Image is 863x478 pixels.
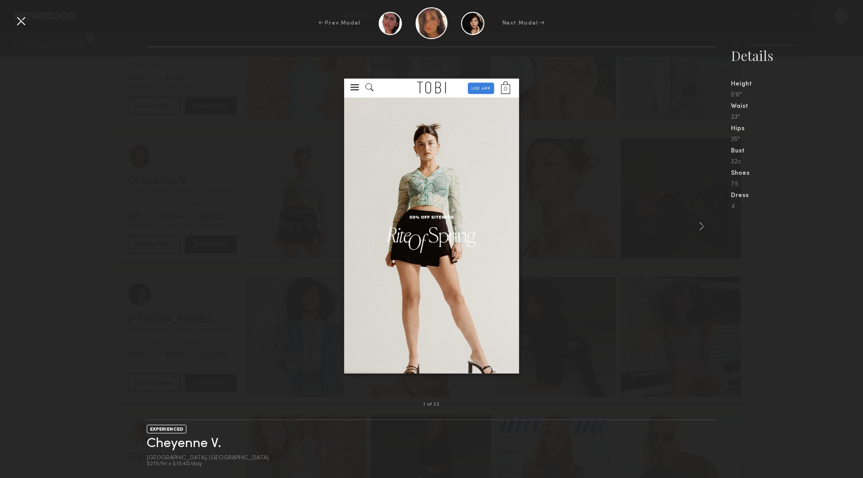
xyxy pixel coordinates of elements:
div: Bust [731,148,863,154]
div: Details [731,46,863,65]
div: ← Prev Model [318,19,360,27]
div: $215/hr • $1540/day [147,461,269,467]
div: [GEOGRAPHIC_DATA], [GEOGRAPHIC_DATA] [147,455,269,461]
div: Waist [731,103,863,110]
div: 32c [731,159,863,165]
div: Hips [731,126,863,132]
div: Height [731,81,863,87]
div: 23" [731,114,863,121]
div: Dress [731,193,863,199]
div: 4 [731,203,863,210]
a: Cheyenne V. [147,437,221,451]
div: 1 of 22 [423,402,439,407]
div: 35" [731,137,863,143]
div: EXPERIENCED [147,425,186,433]
div: Shoes [731,170,863,177]
div: Next Model → [503,19,545,27]
div: 5'6" [731,92,863,98]
div: 7.5 [731,181,863,188]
